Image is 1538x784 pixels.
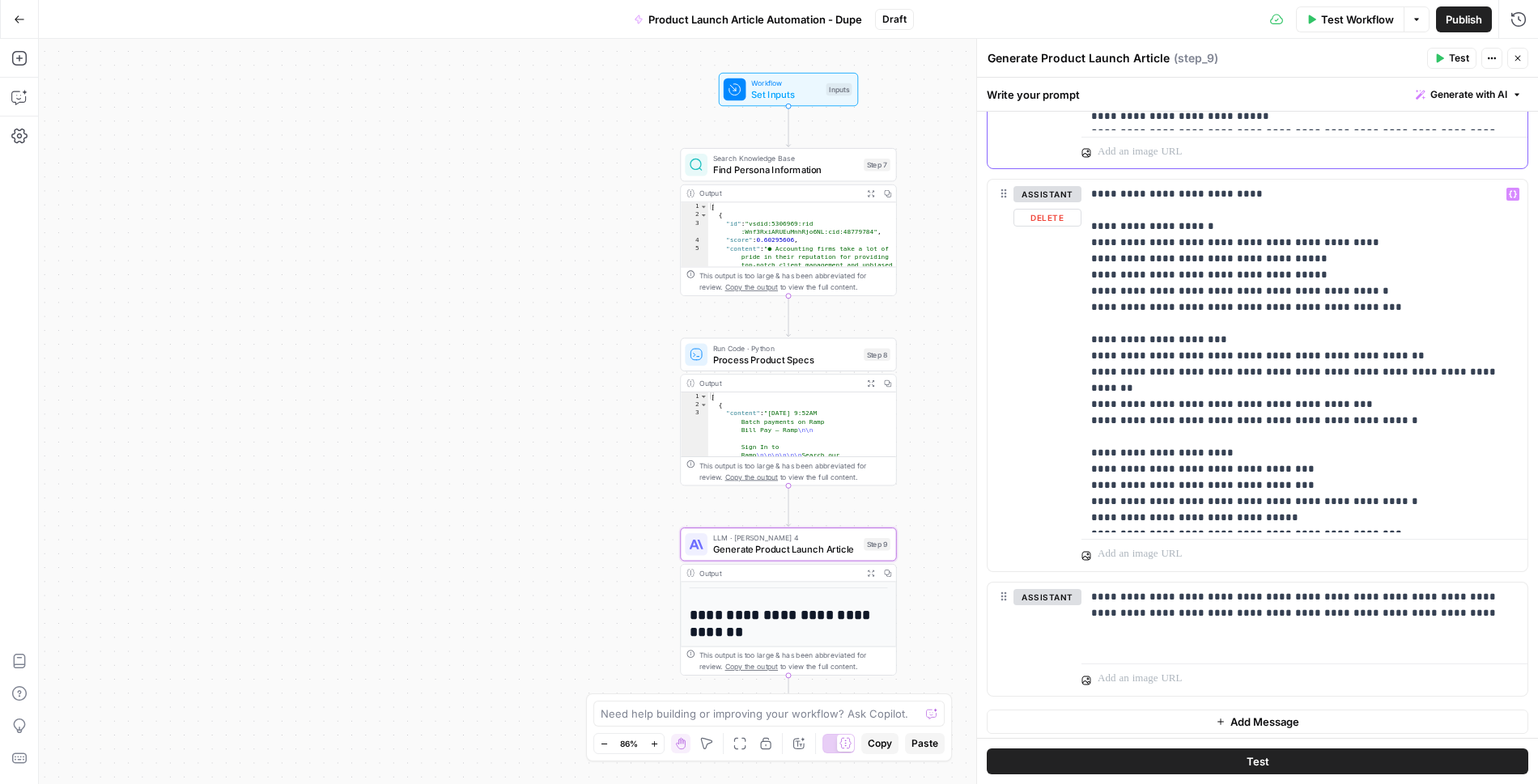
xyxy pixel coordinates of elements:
[680,148,896,296] div: Search Knowledge BaseFind Persona InformationStep 7Output[ { "id":"vsdid:5306969:rid :Wnf3RxiARUE...
[713,343,858,354] span: Run Code · Python
[1446,11,1482,28] span: Publish
[1296,6,1404,32] button: Test Workflow
[681,219,708,236] div: 3
[1409,84,1528,105] button: Generate with AI
[1436,6,1492,32] button: Publish
[699,378,859,389] div: Output
[868,736,892,751] span: Copy
[1174,50,1218,66] span: ( step_9 )
[826,83,852,96] div: Inputs
[680,338,896,486] div: Run Code · PythonProcess Product SpecsStep 8Output[ { "content":"[DATE] 9:52AM Batch payments on ...
[699,567,859,578] div: Output
[1427,48,1476,69] button: Test
[699,211,707,219] span: Toggle code folding, rows 2 through 6
[1013,186,1081,202] button: assistant
[680,73,896,106] div: WorkflowSet InputsInputs
[699,202,707,210] span: Toggle code folding, rows 1 through 7
[699,650,890,672] div: This output is too large & has been abbreviated for review. to view the full content.
[987,748,1528,774] button: Test
[624,6,872,32] button: Product Launch Article Automation - Dupe
[987,710,1528,734] button: Add Message
[725,473,779,481] span: Copy the output
[681,211,708,219] div: 2
[620,737,638,750] span: 86%
[699,400,707,409] span: Toggle code folding, rows 2 through 4
[1321,11,1394,28] span: Test Workflow
[786,105,790,146] g: Edge from start to step_7
[786,295,790,337] g: Edge from step_7 to step_8
[681,392,708,400] div: 1
[1013,589,1081,605] button: assistant
[751,87,820,101] span: Set Inputs
[713,153,858,164] span: Search Knowledge Base
[699,460,890,482] div: This output is too large & has been abbreviated for review. to view the full content.
[681,236,708,244] div: 4
[786,485,790,527] g: Edge from step_8 to step_9
[713,532,858,544] span: LLM · [PERSON_NAME] 4
[713,353,858,367] span: Process Product Specs
[725,662,779,670] span: Copy the output
[751,78,820,89] span: Workflow
[681,400,708,409] div: 2
[1230,714,1299,730] span: Add Message
[1247,753,1269,769] span: Test
[988,180,1069,571] div: assistantDelete
[882,12,907,27] span: Draft
[713,542,858,556] span: Generate Product Launch Article
[864,159,890,172] div: Step 7
[699,392,707,400] span: Toggle code folding, rows 1 through 5
[1013,209,1081,227] button: Delete
[977,78,1538,111] div: Write your prompt
[699,188,859,199] div: Output
[1449,51,1469,66] span: Test
[699,270,890,293] div: This output is too large & has been abbreviated for review. to view the full content.
[911,736,938,751] span: Paste
[1430,87,1507,102] span: Generate with AI
[681,202,708,210] div: 1
[988,50,1170,66] textarea: Generate Product Launch Article
[864,538,890,551] div: Step 9
[648,11,862,28] span: Product Launch Article Automation - Dupe
[725,282,779,290] span: Copy the output
[864,348,890,361] div: Step 8
[713,163,858,176] span: Find Persona Information
[861,733,899,754] button: Copy
[905,733,945,754] button: Paste
[988,583,1069,696] div: assistant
